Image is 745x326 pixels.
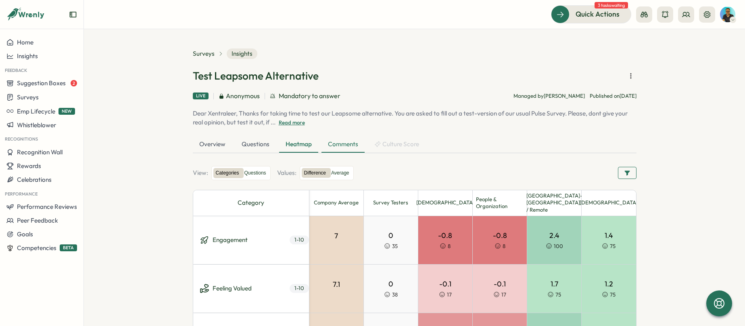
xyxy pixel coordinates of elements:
span: 2 [71,80,77,86]
div: -0.1 [439,279,451,289]
div: -0.1 [494,279,506,289]
div: 1.7 [551,279,558,289]
h1: Test Leapsome Alternative [193,69,319,83]
span: Whistleblower [17,121,56,129]
span: Goals [17,230,33,238]
span: Peer Feedback [17,217,58,224]
label: Categories [213,168,242,178]
div: Survey Testers [364,190,418,216]
p: Published on [590,93,636,100]
img: Johannes Keller [720,7,735,22]
span: Rewards [17,162,41,170]
span: Surveys [17,93,39,101]
div: [DEMOGRAPHIC_DATA] [418,190,472,216]
span: Anonymous [226,91,260,101]
span: 38 [392,291,398,299]
label: Difference [302,168,328,178]
label: Average [329,168,351,178]
div: -0.8 [438,230,452,241]
p: Category [238,198,264,207]
div: Dear Xentraleer, Thanks for taking time to test our Leapsome alternative. You are asked to fill o... [193,109,636,127]
span: [PERSON_NAME] [544,93,585,99]
span: 8 [503,243,505,250]
span: 1 - 10 [290,236,309,244]
div: 2.4 [549,230,559,241]
span: View: [193,168,208,177]
span: Suggestion Boxes [17,79,66,87]
div: 1.4 [605,230,613,241]
span: 3 tasks waiting [595,2,628,8]
div: Live [193,93,209,99]
div: 7.1 [333,279,340,290]
div: -0.8 [493,230,507,241]
div: 1.2 [605,279,613,289]
span: 35 [392,243,398,250]
span: BETA [60,244,77,251]
div: 7 [334,231,338,241]
span: 75 [610,243,616,250]
span: Celebrations [17,176,52,183]
span: Engagement [193,216,290,264]
span: Values: [277,168,296,177]
div: 0 [388,279,393,289]
span: Home [17,38,33,46]
a: Surveys [193,49,215,58]
div: People & Organization [473,190,527,216]
span: Mandatory to answer [279,91,340,101]
span: Quick Actions [576,9,620,19]
span: 8 [448,243,451,250]
span: 75 [610,291,616,299]
button: Read more [275,119,305,126]
p: Managed by [513,93,585,100]
div: [GEOGRAPHIC_DATA]-[GEOGRAPHIC_DATA] / Remote [527,190,581,216]
span: Recognition Wall [17,148,63,156]
span: NEW [58,108,75,115]
span: Competencies [17,244,56,252]
span: 75 [555,291,561,299]
div: [DEMOGRAPHIC_DATA] [582,190,636,216]
span: 17 [501,291,506,299]
div: 0 [388,230,393,241]
p: Company Average [314,199,359,206]
button: Expand sidebar [69,11,77,19]
span: 100 [554,243,563,250]
span: 17 [447,291,452,299]
span: [DATE] [620,93,636,99]
span: Insights [227,48,257,59]
div: Heatmap [279,137,318,153]
div: Overview [193,137,232,153]
div: Questions [235,137,276,153]
label: Questions [242,168,269,178]
span: 1 - 10 [290,284,309,293]
span: Feeling Valued [193,265,290,313]
span: Performance Reviews [17,203,77,210]
button: Quick Actions [551,5,631,23]
div: Comments [321,137,365,153]
span: Emp Lifecycle [17,107,55,115]
span: Insights [17,52,38,60]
